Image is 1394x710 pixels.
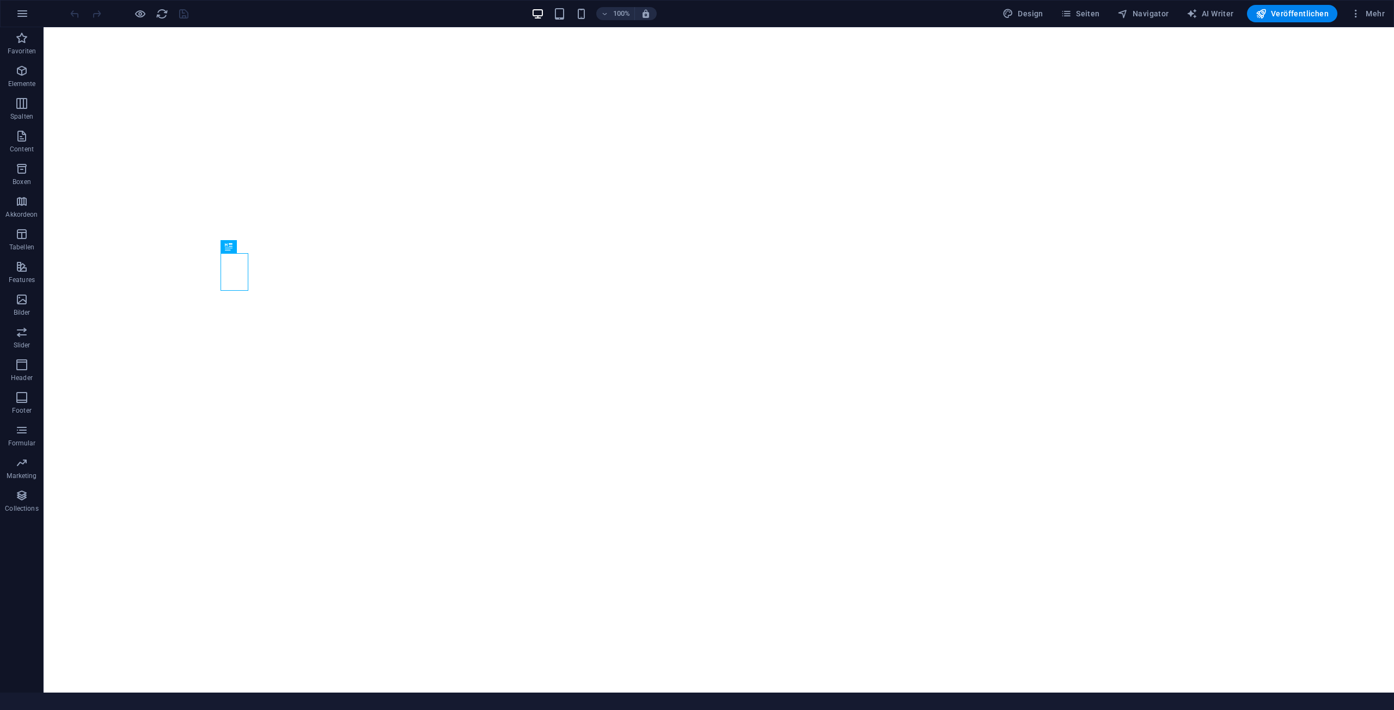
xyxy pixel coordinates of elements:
p: Marketing [7,472,36,480]
p: Favoriten [8,47,36,56]
span: Mehr [1350,8,1385,19]
span: Seiten [1061,8,1100,19]
span: Navigator [1117,8,1169,19]
h6: 100% [613,7,630,20]
i: Seite neu laden [156,8,168,20]
button: 100% [596,7,635,20]
p: Header [11,374,33,382]
p: Bilder [14,308,30,317]
span: Veröffentlichen [1256,8,1329,19]
button: Klicke hier, um den Vorschau-Modus zu verlassen [133,7,146,20]
p: Elemente [8,79,36,88]
p: Footer [12,406,32,415]
p: Collections [5,504,38,513]
p: Boxen [13,177,31,186]
span: Design [1002,8,1043,19]
div: Design (Strg+Alt+Y) [998,5,1048,22]
i: Bei Größenänderung Zoomstufe automatisch an das gewählte Gerät anpassen. [641,9,651,19]
p: Features [9,276,35,284]
span: AI Writer [1187,8,1234,19]
p: Tabellen [9,243,34,252]
p: Akkordeon [5,210,38,219]
button: Seiten [1056,5,1104,22]
p: Slider [14,341,30,350]
button: Navigator [1113,5,1173,22]
button: AI Writer [1182,5,1238,22]
p: Content [10,145,34,154]
button: reload [155,7,168,20]
p: Formular [8,439,36,448]
button: Mehr [1346,5,1389,22]
p: Spalten [10,112,33,121]
button: Design [998,5,1048,22]
button: Veröffentlichen [1247,5,1337,22]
